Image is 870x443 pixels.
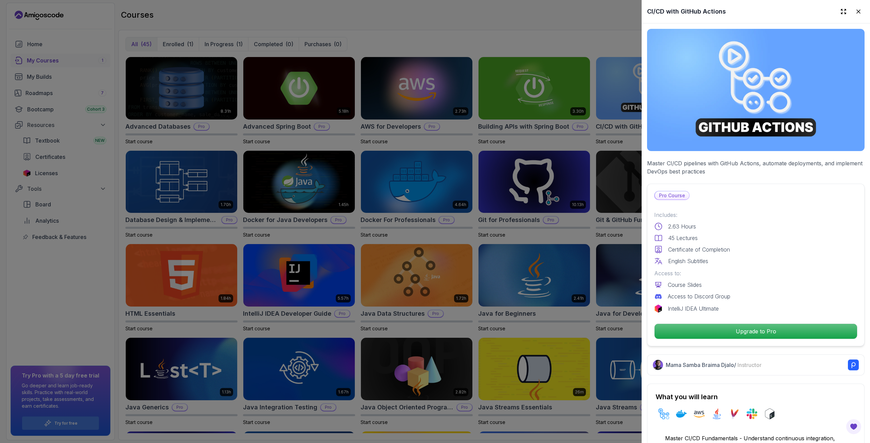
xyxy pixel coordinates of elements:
h2: What you will learn [656,392,856,402]
p: English Subtitles [668,257,708,265]
p: IntelliJ IDEA Ultimate [668,304,719,313]
p: Course Slides [668,281,702,289]
img: github-actions logo [658,408,669,419]
img: ci-cd-with-github-actions_thumbnail [647,29,865,151]
p: Includes: [654,211,857,219]
button: Open Feedback Button [846,419,862,435]
button: Upgrade to Pro [654,324,857,339]
img: docker logo [676,408,687,419]
img: bash logo [764,408,775,419]
img: Nelson Djalo [653,360,663,370]
p: 2.63 Hours [668,222,696,230]
img: slack logo [747,408,758,419]
img: java logo [711,408,722,419]
p: 45 Lectures [668,234,698,242]
img: maven logo [729,408,740,419]
img: aws logo [694,408,704,419]
p: Access to: [654,269,857,277]
button: Expand drawer [837,5,850,18]
p: Master CI/CD pipelines with GitHub Actions, automate deployments, and implement DevOps best pract... [647,159,865,176]
p: Access to Discord Group [668,292,730,300]
img: jetbrains logo [654,304,662,313]
p: Mama Samba Braima Djalo / [666,361,762,369]
p: Certificate of Completion [668,245,730,254]
p: Pro Course [655,191,689,200]
h2: CI/CD with GitHub Actions [647,7,726,16]
span: Instructor [737,362,762,368]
